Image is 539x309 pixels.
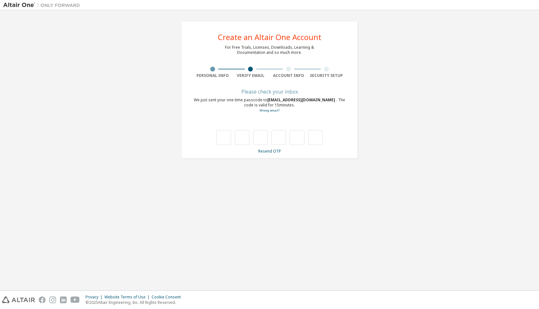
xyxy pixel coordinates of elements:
div: For Free Trials, Licenses, Downloads, Learning & Documentation and so much more. [225,45,314,55]
img: facebook.svg [39,296,46,303]
div: Privacy [86,295,104,300]
div: We just sent your one-time passcode to . The code is valid for 15 minutes. [194,97,345,113]
img: youtube.svg [70,296,80,303]
img: instagram.svg [49,296,56,303]
div: Cookie Consent [152,295,185,300]
img: Altair One [3,2,83,8]
p: © 2025 Altair Engineering, Inc. All Rights Reserved. [86,300,185,305]
div: Account Info [269,73,308,78]
div: Website Terms of Use [104,295,152,300]
div: Create an Altair One Account [218,33,321,41]
div: Security Setup [308,73,346,78]
span: [EMAIL_ADDRESS][DOMAIN_NAME] [267,97,336,103]
div: Personal Info [194,73,232,78]
img: altair_logo.svg [2,296,35,303]
img: linkedin.svg [60,296,67,303]
a: Go back to the registration form [260,108,279,113]
div: Please check your inbox [194,90,345,94]
div: Verify Email [232,73,270,78]
a: Resend OTP [258,148,281,154]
